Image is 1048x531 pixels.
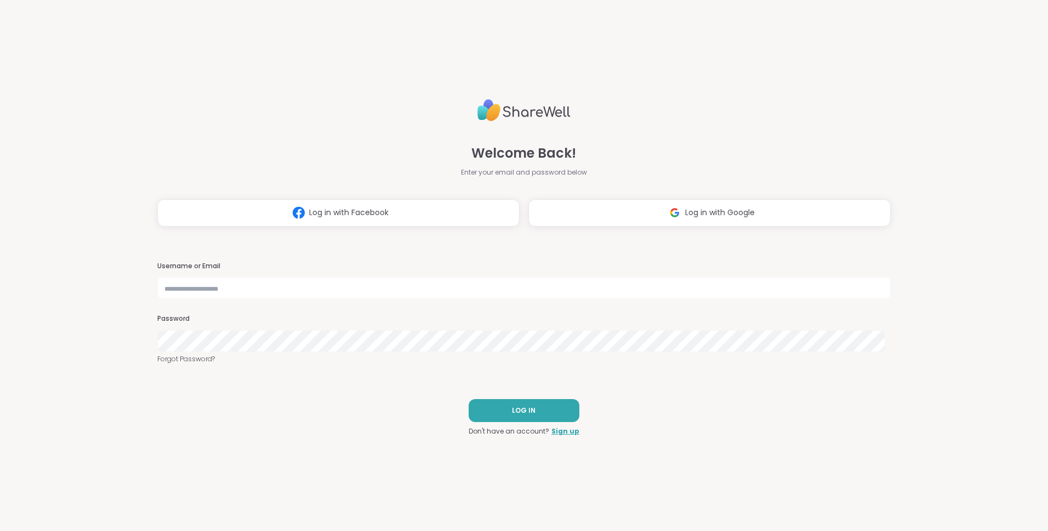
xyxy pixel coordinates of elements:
h3: Password [157,314,891,324]
span: Log in with Google [685,207,755,218]
span: LOG IN [512,406,536,415]
img: ShareWell Logomark [664,203,685,223]
button: Log in with Google [528,199,891,227]
h3: Username or Email [157,262,891,271]
img: ShareWell Logo [477,95,571,126]
a: Sign up [551,426,579,436]
span: Enter your email and password below [461,168,587,177]
span: Log in with Facebook [309,207,389,218]
span: Don't have an account? [469,426,549,436]
span: Welcome Back! [471,143,576,163]
img: ShareWell Logomark [288,203,309,223]
button: LOG IN [469,399,579,422]
a: Forgot Password? [157,354,891,364]
button: Log in with Facebook [157,199,520,227]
